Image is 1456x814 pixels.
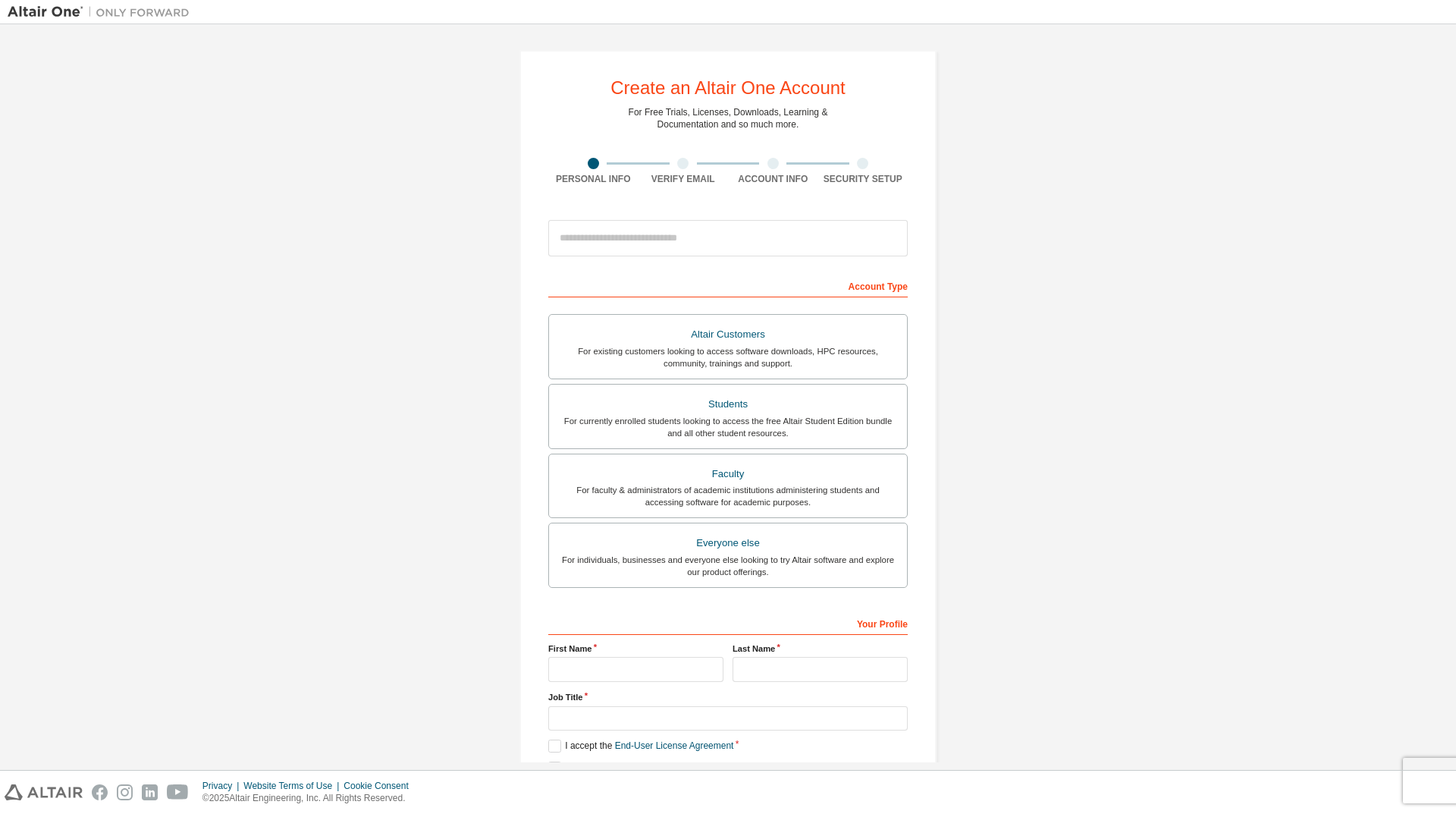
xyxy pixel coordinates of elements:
div: Privacy [202,780,243,792]
img: linkedin.svg [142,784,158,800]
img: instagram.svg [117,784,133,800]
label: I accept the [548,740,733,753]
label: I would like to receive marketing emails from Altair [548,762,767,775]
div: Students [558,394,898,415]
img: altair_logo.svg [5,784,83,800]
div: Account Type [548,273,908,297]
img: youtube.svg [167,784,189,800]
div: Website Terms of Use [243,780,344,792]
div: Personal Info [548,173,639,185]
div: Verify Email [639,173,729,185]
div: For individuals, businesses and everyone else looking to try Altair software and explore our prod... [558,554,898,578]
div: Faculty [558,464,898,485]
div: Security Setup [818,173,908,185]
div: For faculty & administrators of academic institutions administering students and accessing softwa... [558,484,898,508]
label: Last Name [733,643,908,655]
label: Job Title [548,691,908,703]
div: For Free Trials, Licenses, Downloads, Learning & Documentation and so much more. [629,106,828,130]
div: Everyone else [558,533,898,554]
div: For existing customers looking to access software downloads, HPC resources, community, trainings ... [558,345,898,369]
div: Altair Customers [558,324,898,345]
img: Altair One [8,5,197,20]
div: For currently enrolled students looking to access the free Altair Student Edition bundle and all ... [558,415,898,439]
a: End-User License Agreement [615,740,734,751]
p: © 2025 Altair Engineering, Inc. All Rights Reserved. [202,792,418,805]
label: First Name [548,643,723,655]
div: Your Profile [548,611,908,635]
div: Cookie Consent [344,780,417,792]
div: Account Info [728,173,818,185]
div: Create an Altair One Account [610,79,846,97]
img: facebook.svg [92,784,108,800]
